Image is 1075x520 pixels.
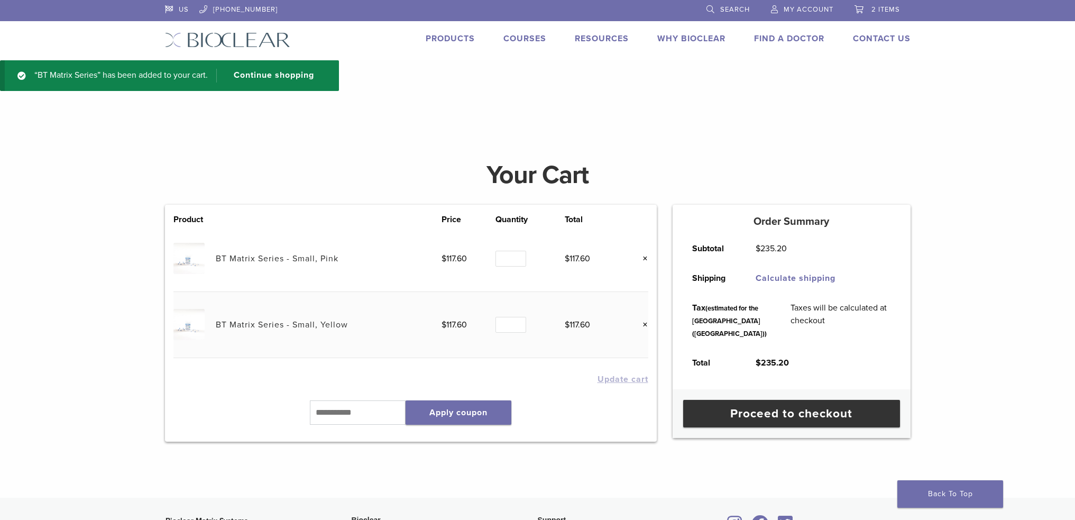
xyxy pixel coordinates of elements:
bdi: 235.20 [756,243,787,254]
span: $ [756,358,761,368]
span: $ [442,320,446,330]
h5: Order Summary [673,215,911,228]
th: Shipping [681,263,744,293]
a: Why Bioclear [657,33,725,44]
bdi: 117.60 [565,320,590,330]
img: BT Matrix Series - Small, Pink [173,243,205,274]
small: (estimated for the [GEOGRAPHIC_DATA] ([GEOGRAPHIC_DATA])) [692,304,767,338]
a: Products [426,33,475,44]
span: Search [720,5,750,14]
bdi: 235.20 [756,358,789,368]
span: $ [565,320,569,330]
th: Total [565,213,619,226]
a: Calculate shipping [756,273,835,284]
h1: Your Cart [157,162,918,188]
th: Tax [681,293,779,348]
span: $ [565,253,569,264]
th: Total [681,348,744,378]
img: BT Matrix Series - Small, Yellow [173,309,205,340]
a: Proceed to checkout [683,400,900,427]
bdi: 117.60 [442,253,467,264]
img: Bioclear [165,32,290,48]
bdi: 117.60 [565,253,590,264]
button: Update cart [598,375,648,384]
a: Continue shopping [216,69,322,83]
a: BT Matrix Series - Small, Yellow [216,320,348,330]
th: Subtotal [681,234,744,263]
td: Taxes will be calculated at checkout [779,293,903,348]
a: BT Matrix Series - Small, Pink [216,253,338,264]
button: Apply coupon [406,400,511,425]
span: $ [756,243,760,254]
a: Remove this item [635,318,648,332]
span: My Account [784,5,833,14]
a: Contact Us [853,33,911,44]
th: Price [442,213,496,226]
bdi: 117.60 [442,320,467,330]
th: Product [173,213,216,226]
a: Resources [575,33,629,44]
a: Courses [503,33,546,44]
a: Back To Top [897,480,1003,508]
th: Quantity [495,213,564,226]
a: Remove this item [635,252,648,266]
span: 2 items [871,5,900,14]
span: $ [442,253,446,264]
a: Find A Doctor [754,33,824,44]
